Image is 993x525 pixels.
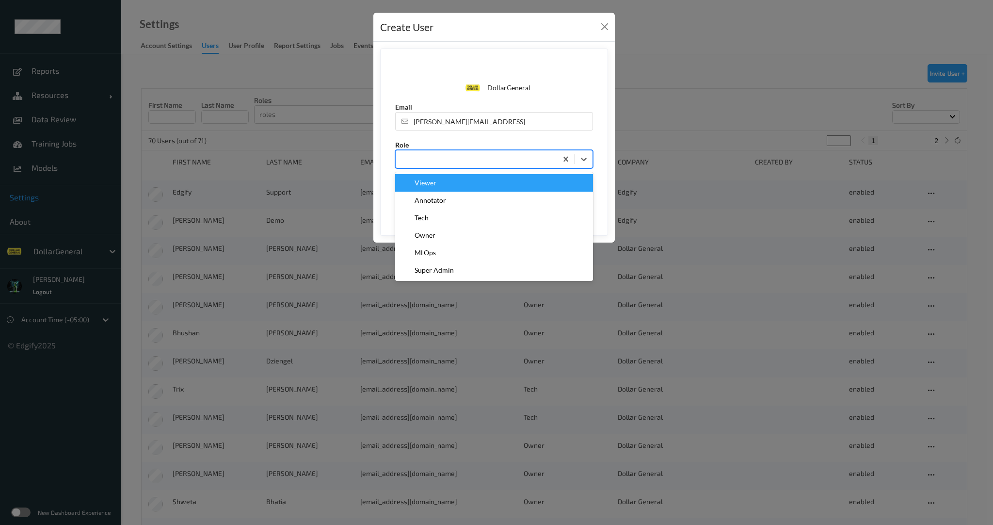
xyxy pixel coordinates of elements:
span: MLOps [415,248,436,258]
span: Owner [415,230,435,240]
div: DollarGeneral [487,83,530,93]
button: Close [598,20,611,33]
span: Super Admin [415,265,454,275]
span: Annotator [415,196,446,205]
div: Create User [380,19,433,35]
span: Viewer [415,178,436,188]
label: Role [395,140,409,150]
span: Tech [415,213,429,223]
label: Email [395,102,412,112]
